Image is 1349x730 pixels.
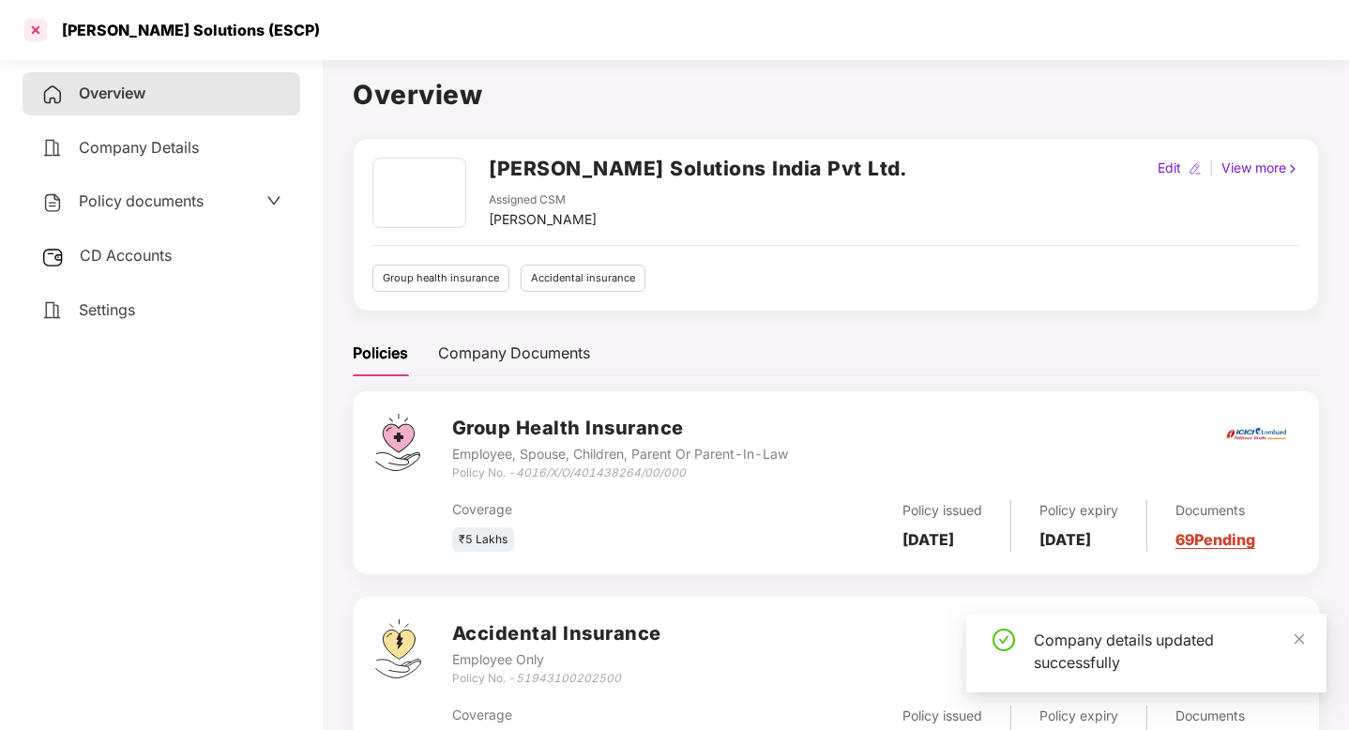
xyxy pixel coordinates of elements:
div: Coverage [452,499,734,520]
div: Employee Only [452,649,661,670]
span: down [266,193,281,208]
i: 51943100202500 [516,671,621,685]
img: svg+xml;base64,PHN2ZyB3aWR0aD0iMjUiIGhlaWdodD0iMjQiIHZpZXdCb3g9IjAgMCAyNSAyNCIgZmlsbD0ibm9uZSIgeG... [41,246,65,268]
span: CD Accounts [80,246,172,265]
span: Policy documents [79,191,204,210]
div: | [1205,158,1218,178]
h3: Group Health Insurance [452,414,788,443]
span: Company Details [79,138,199,157]
img: rightIcon [1286,162,1299,175]
img: svg+xml;base64,PHN2ZyB4bWxucz0iaHR0cDovL3d3dy53My5vcmcvMjAwMC9zdmciIHdpZHRoPSIyNCIgaGVpZ2h0PSIyNC... [41,299,64,322]
h3: Accidental Insurance [452,619,661,648]
div: Policy issued [902,500,982,521]
img: svg+xml;base64,PHN2ZyB4bWxucz0iaHR0cDovL3d3dy53My5vcmcvMjAwMC9zdmciIHdpZHRoPSIyNCIgaGVpZ2h0PSIyNC... [41,84,64,106]
span: check-circle [993,629,1015,651]
img: icici.png [1222,422,1290,446]
div: Accidental insurance [521,265,645,292]
img: editIcon [1189,162,1202,175]
img: svg+xml;base64,PHN2ZyB4bWxucz0iaHR0cDovL3d3dy53My5vcmcvMjAwMC9zdmciIHdpZHRoPSI0OS4zMjEiIGhlaWdodD... [375,619,421,678]
div: [PERSON_NAME] Solutions (ESCP) [51,21,320,39]
div: Policy No. - [452,464,788,482]
div: Policy No. - [452,670,661,688]
div: ₹5 Lakhs [452,527,514,553]
img: svg+xml;base64,PHN2ZyB4bWxucz0iaHR0cDovL3d3dy53My5vcmcvMjAwMC9zdmciIHdpZHRoPSIyNCIgaGVpZ2h0PSIyNC... [41,137,64,160]
div: Group health insurance [372,265,509,292]
span: close [1293,632,1306,646]
a: 69 Pending [1175,530,1255,549]
b: [DATE] [1039,530,1091,549]
div: Policy expiry [1039,706,1118,726]
img: mbhicl.png [1223,606,1289,672]
div: Policy expiry [1039,500,1118,521]
div: Assigned CSM [489,191,597,209]
div: Policy issued [902,706,982,726]
div: Policies [353,342,408,365]
div: Company details updated successfully [1034,629,1304,674]
h1: Overview [353,74,1319,115]
div: Documents [1175,706,1255,726]
div: Coverage [452,705,734,725]
div: [PERSON_NAME] [489,209,597,230]
img: svg+xml;base64,PHN2ZyB4bWxucz0iaHR0cDovL3d3dy53My5vcmcvMjAwMC9zdmciIHdpZHRoPSIyNCIgaGVpZ2h0PSIyNC... [41,191,64,214]
div: Employee, Spouse, Children, Parent Or Parent-In-Law [452,444,788,464]
span: Overview [79,84,145,102]
h2: [PERSON_NAME] Solutions India Pvt Ltd. [489,153,906,184]
span: Settings [79,300,135,319]
i: 4016/X/O/401438264/00/000 [516,465,686,479]
div: Edit [1154,158,1185,178]
b: [DATE] [902,530,954,549]
div: Documents [1175,500,1255,521]
div: Company Documents [438,342,590,365]
div: View more [1218,158,1303,178]
img: svg+xml;base64,PHN2ZyB4bWxucz0iaHR0cDovL3d3dy53My5vcmcvMjAwMC9zdmciIHdpZHRoPSI0Ny43MTQiIGhlaWdodD... [375,414,420,471]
